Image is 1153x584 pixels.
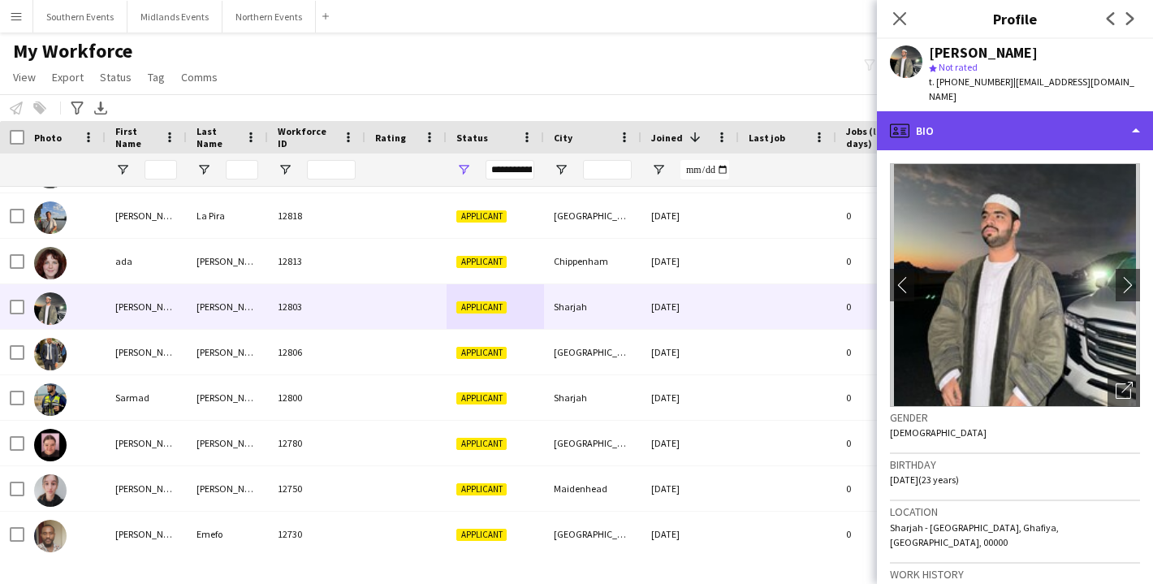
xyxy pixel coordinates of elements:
span: Workforce ID [278,125,336,149]
div: [PERSON_NAME] [106,284,187,329]
div: 0 [836,421,934,465]
div: [PERSON_NAME] [187,330,268,374]
div: [GEOGRAPHIC_DATA] [544,330,641,374]
span: Status [456,132,488,144]
a: Export [45,67,90,88]
input: Workforce ID Filter Input [307,160,356,180]
span: Applicant [456,529,507,541]
a: Status [93,67,138,88]
div: [GEOGRAPHIC_DATA] [544,193,641,238]
div: 12818 [268,193,365,238]
span: Applicant [456,392,507,404]
div: Sharjah [544,284,641,329]
button: Northern Events [222,1,316,32]
div: [PERSON_NAME] [106,330,187,374]
img: Crew avatar or photo [890,163,1140,407]
div: 12803 [268,284,365,329]
div: 12800 [268,375,365,420]
div: [DATE] [641,193,739,238]
a: View [6,67,42,88]
app-action-btn: Advanced filters [67,98,87,118]
span: Jobs (last 90 days) [846,125,905,149]
div: [PERSON_NAME] [106,466,187,511]
div: [PERSON_NAME] [106,512,187,556]
span: Joined [651,132,683,144]
a: Comms [175,67,224,88]
span: [DEMOGRAPHIC_DATA] [890,426,987,439]
div: 0 [836,512,934,556]
h3: Work history [890,567,1140,582]
span: Status [100,70,132,84]
div: [PERSON_NAME] [187,239,268,283]
img: Robyn Leatham [34,429,67,461]
div: [DATE] [641,466,739,511]
button: Open Filter Menu [278,162,292,177]
span: First Name [115,125,158,149]
span: Photo [34,132,62,144]
span: Export [52,70,84,84]
span: View [13,70,36,84]
span: Last job [749,132,785,144]
button: Southern Events [33,1,127,32]
span: Sharjah - [GEOGRAPHIC_DATA], Ghafiya, [GEOGRAPHIC_DATA], 00000 [890,521,1059,548]
img: Stephen Akpan [34,338,67,370]
span: My Workforce [13,39,132,63]
img: Mathias La Pira [34,201,67,234]
div: 0 [836,466,934,511]
span: Last Name [196,125,239,149]
h3: Birthday [890,457,1140,472]
div: [GEOGRAPHIC_DATA] [544,421,641,465]
span: Applicant [456,347,507,359]
div: [DATE] [641,284,739,329]
div: 12813 [268,239,365,283]
div: Bio [877,111,1153,150]
div: ada [106,239,187,283]
div: La Pira [187,193,268,238]
div: Sarmad [106,375,187,420]
span: [DATE] (23 years) [890,474,959,486]
span: City [554,132,572,144]
span: | [EMAIL_ADDRESS][DOMAIN_NAME] [929,76,1134,102]
span: Applicant [456,256,507,268]
button: Open Filter Menu [554,162,568,177]
div: Open photos pop-in [1108,374,1140,407]
div: 0 [836,330,934,374]
div: 0 [836,193,934,238]
img: Sophie Barnes [34,474,67,507]
span: Comms [181,70,218,84]
div: 0 [836,284,934,329]
div: 12730 [268,512,365,556]
button: Midlands Events [127,1,222,32]
div: [DATE] [641,330,739,374]
span: Applicant [456,483,507,495]
button: Open Filter Menu [115,162,130,177]
span: Applicant [456,210,507,223]
input: Joined Filter Input [680,160,729,180]
h3: Location [890,504,1140,519]
div: [PERSON_NAME] [929,45,1038,60]
h3: Profile [877,8,1153,29]
div: Emefo [187,512,268,556]
img: Sarmad Nadeem [34,383,67,416]
img: Henry Emefo [34,520,67,552]
span: t. [PHONE_NUMBER] [929,76,1013,88]
div: 12806 [268,330,365,374]
button: Open Filter Menu [651,162,666,177]
button: Open Filter Menu [456,162,471,177]
app-action-btn: Export XLSX [91,98,110,118]
span: Applicant [456,438,507,450]
a: Tag [141,67,171,88]
span: Tag [148,70,165,84]
div: [GEOGRAPHIC_DATA] [544,512,641,556]
div: [PERSON_NAME] [187,375,268,420]
div: 0 [836,375,934,420]
div: 12780 [268,421,365,465]
div: [DATE] [641,375,739,420]
div: Maidenhead [544,466,641,511]
div: [PERSON_NAME] [187,466,268,511]
div: [PERSON_NAME] [106,193,187,238]
div: Chippenham [544,239,641,283]
div: [PERSON_NAME] [187,421,268,465]
span: Not rated [939,61,978,73]
h3: Gender [890,410,1140,425]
